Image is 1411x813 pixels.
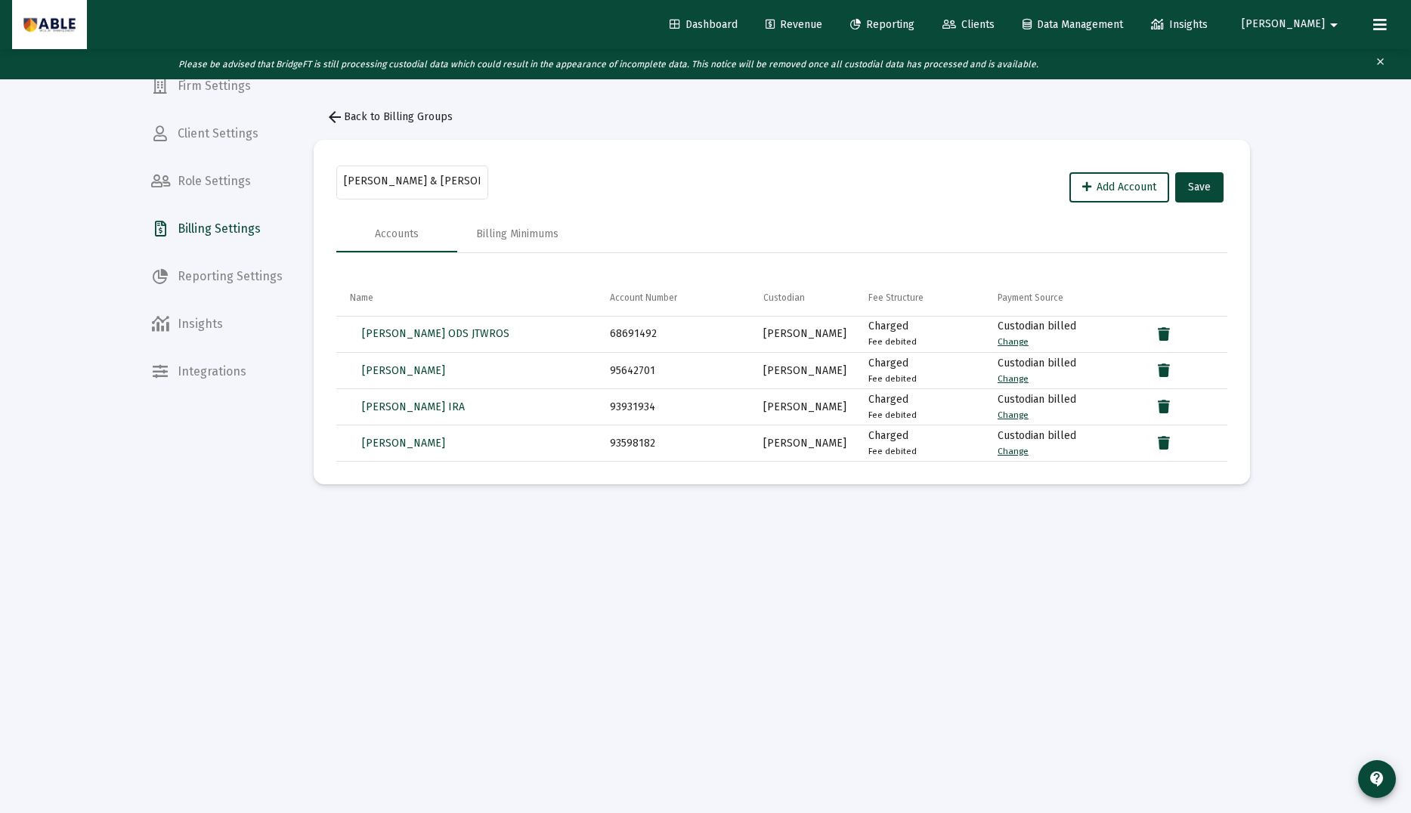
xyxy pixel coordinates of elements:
[858,280,987,316] td: Column Fee Structure
[998,292,1063,304] div: Payment Source
[998,336,1029,347] a: Change
[1139,10,1220,40] a: Insights
[336,280,1227,462] div: Data grid
[868,319,976,349] div: Charged
[1224,9,1361,39] button: [PERSON_NAME]
[139,258,295,295] a: Reporting Settings
[326,108,344,126] mat-icon: arrow_back
[178,59,1038,70] i: Please be advised that BridgeFT is still processing custodial data which could result in the appe...
[753,10,834,40] a: Revenue
[1368,770,1386,788] mat-icon: contact_support
[362,437,445,450] span: [PERSON_NAME]
[139,68,295,104] a: Firm Settings
[753,280,858,316] td: Column Custodian
[930,10,1007,40] a: Clients
[350,392,477,422] button: [PERSON_NAME] IRA
[998,356,1128,386] div: Custodian billed
[763,363,847,379] div: [PERSON_NAME]
[1138,280,1227,316] td: Column
[1082,181,1156,193] span: Add Account
[139,163,295,199] a: Role Settings
[998,410,1029,420] a: Change
[766,18,822,31] span: Revenue
[610,363,742,379] div: 95642701
[763,326,847,342] div: [PERSON_NAME]
[987,280,1138,316] td: Column Payment Source
[1175,172,1224,202] button: Save
[139,306,295,342] a: Insights
[998,373,1029,384] a: Change
[350,428,457,459] button: [PERSON_NAME]
[1151,18,1208,31] span: Insights
[1325,10,1343,40] mat-icon: arrow_drop_down
[350,319,521,349] button: [PERSON_NAME] ODS JTWROS
[350,292,373,304] div: Name
[998,446,1029,456] a: Change
[1010,10,1135,40] a: Data Management
[362,327,509,340] span: [PERSON_NAME] ODS JTWROS
[942,18,995,31] span: Clients
[658,10,750,40] a: Dashboard
[998,319,1128,349] div: Custodian billed
[763,400,847,415] div: [PERSON_NAME]
[23,10,76,40] img: Dashboard
[139,211,295,247] a: Billing Settings
[610,326,742,342] div: 68691492
[850,18,914,31] span: Reporting
[763,436,847,451] div: [PERSON_NAME]
[610,292,677,304] div: Account Number
[476,227,559,242] div: Billing Minimums
[868,446,917,456] small: Fee debited
[139,116,295,152] a: Client Settings
[1188,181,1211,193] span: Save
[375,227,419,242] div: Accounts
[610,436,742,451] div: 93598182
[1242,18,1325,31] span: [PERSON_NAME]
[868,373,917,384] small: Fee debited
[1023,18,1123,31] span: Data Management
[868,356,976,386] div: Charged
[1375,53,1386,76] mat-icon: clear
[326,110,453,123] span: Back to Billing Groups
[1069,172,1169,202] button: Add Account
[838,10,927,40] a: Reporting
[314,102,465,132] button: Back to Billing Groups
[998,428,1128,459] div: Custodian billed
[350,356,457,386] button: [PERSON_NAME]
[868,410,917,420] small: Fee debited
[139,354,295,390] a: Integrations
[336,280,600,316] td: Column Name
[610,400,742,415] div: 93931934
[868,336,917,347] small: Fee debited
[868,428,976,459] div: Charged
[670,18,738,31] span: Dashboard
[362,400,465,413] span: [PERSON_NAME] IRA
[868,392,976,422] div: Charged
[599,280,753,316] td: Column Account Number
[868,292,924,304] div: Fee Structure
[362,364,445,377] span: [PERSON_NAME]
[763,292,805,304] div: Custodian
[998,392,1128,422] div: Custodian billed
